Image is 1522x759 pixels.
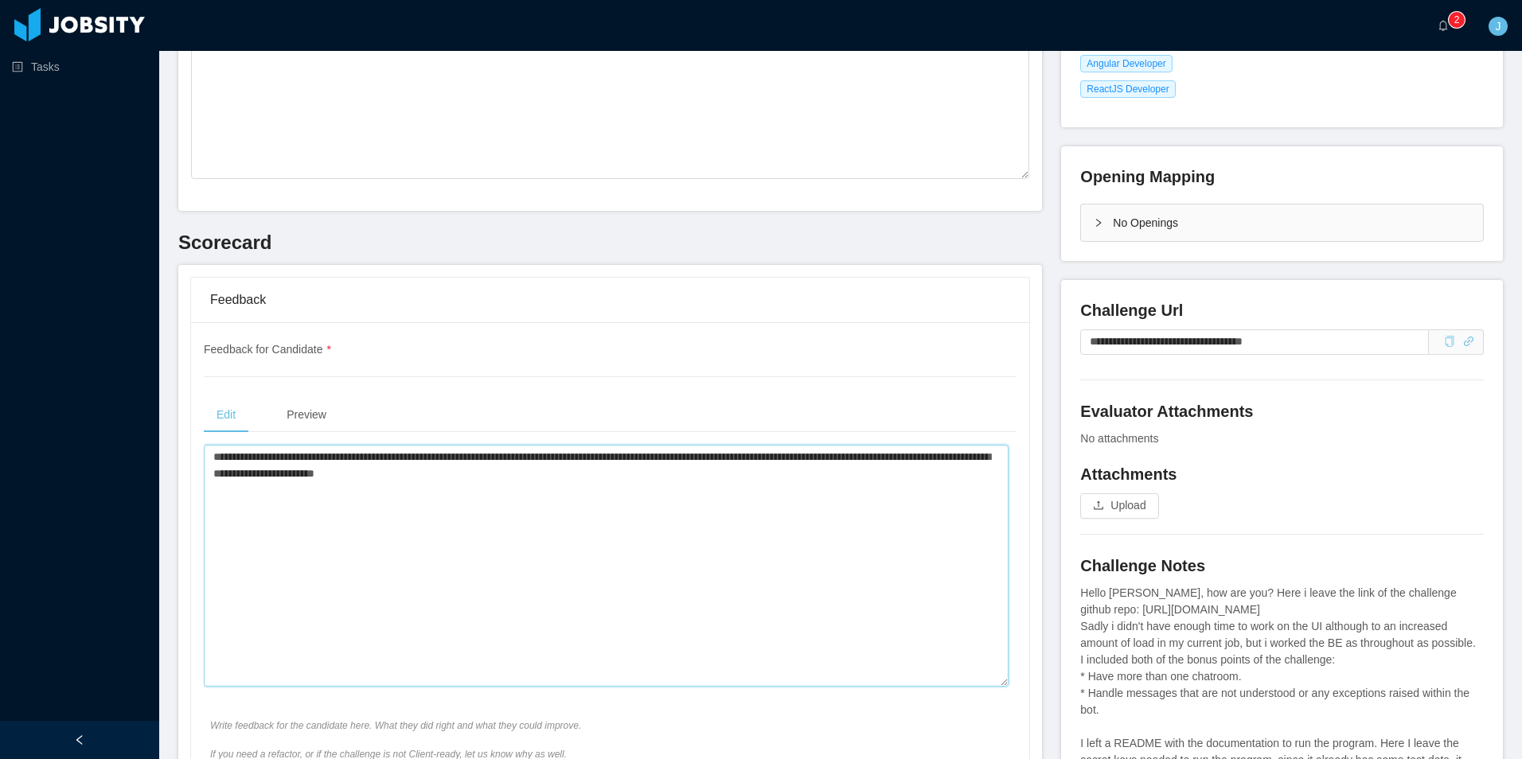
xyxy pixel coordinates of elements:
p: 2 [1454,12,1460,28]
div: Edit [204,397,248,433]
h4: Attachments [1080,463,1484,485]
span: Feedback for Candidate [204,343,331,356]
i: icon: bell [1438,20,1449,31]
button: icon: uploadUpload [1080,493,1158,519]
h4: Challenge Url [1080,299,1484,321]
span: ReactJS Developer [1080,80,1175,98]
h4: Opening Mapping [1080,165,1215,188]
div: Feedback [210,278,1010,322]
a: icon: link [1463,335,1474,348]
div: icon: rightNo Openings [1081,204,1483,241]
span: J [1496,17,1501,36]
i: icon: link [1463,336,1474,347]
h3: Scorecard [178,230,1042,255]
i: icon: copy [1444,336,1455,347]
span: icon: uploadUpload [1080,499,1158,512]
div: Copy [1444,333,1455,350]
h4: Evaluator Attachments [1080,400,1484,422]
div: Preview [274,397,339,433]
h4: Challenge Notes [1080,555,1484,577]
i: icon: right [1094,218,1103,228]
div: No attachments [1080,430,1484,447]
a: icon: profileTasks [12,51,146,83]
sup: 2 [1449,12,1465,28]
span: Angular Developer [1080,55,1172,72]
